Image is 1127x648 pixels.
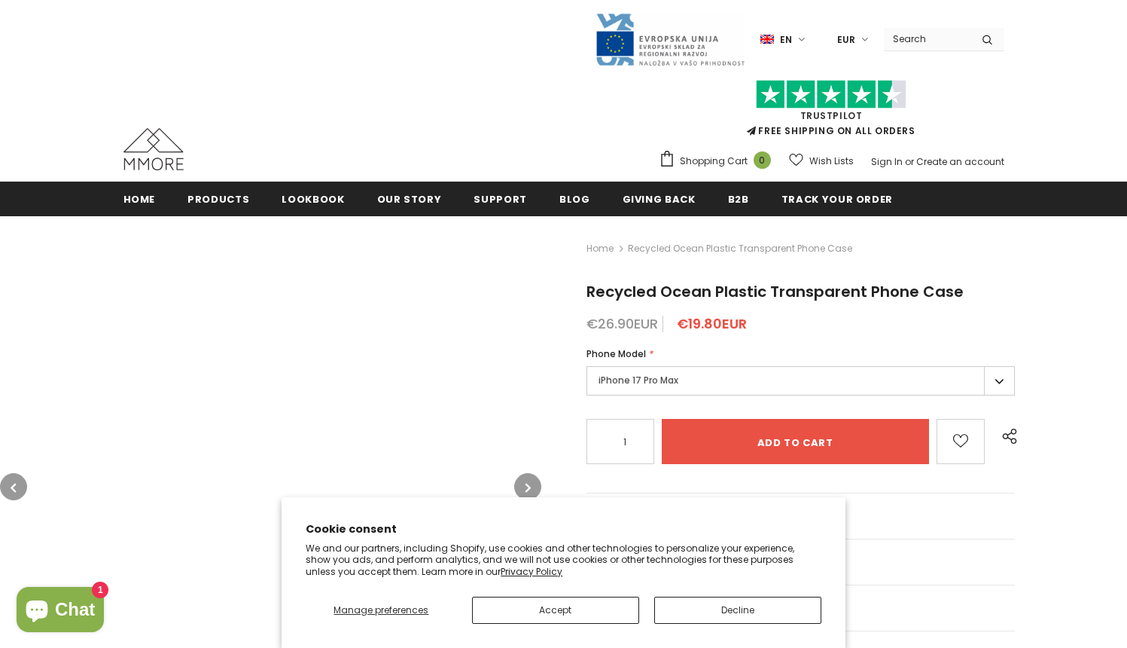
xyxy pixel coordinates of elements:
a: Our Story [377,182,442,215]
a: support [474,182,527,215]
a: Giving back [623,182,696,215]
span: B2B [728,192,749,206]
h2: Cookie consent [306,521,821,537]
a: Lookbook [282,182,344,215]
a: General Questions [586,494,1016,539]
button: Manage preferences [306,597,456,624]
a: Home [586,240,614,258]
input: Add to cart [662,419,929,464]
span: en [780,32,792,47]
input: Search Site [884,28,970,50]
p: We and our partners, including Shopify, use cookies and other technologies to personalize your ex... [306,543,821,578]
span: 0 [754,151,771,169]
a: Products [187,182,249,215]
a: Javni Razpis [595,32,745,45]
span: Track your order [781,192,893,206]
span: Manage preferences [334,604,428,616]
span: Home [123,192,156,206]
button: Decline [654,597,821,624]
a: Blog [559,182,590,215]
span: Recycled Ocean Plastic Transparent Phone Case [586,281,964,302]
img: Trust Pilot Stars [756,80,906,109]
span: Lookbook [282,192,344,206]
a: Create an account [916,155,1004,168]
span: Products [187,192,249,206]
a: Home [123,182,156,215]
a: B2B [728,182,749,215]
a: Shopping Cart 0 [659,150,778,173]
a: Privacy Policy [501,565,562,578]
span: Shopping Cart [680,154,748,169]
inbox-online-store-chat: Shopify online store chat [12,587,108,636]
span: Blog [559,192,590,206]
span: Phone Model [586,347,646,360]
span: support [474,192,527,206]
span: FREE SHIPPING ON ALL ORDERS [659,87,1004,137]
a: Sign In [871,155,903,168]
span: Wish Lists [809,154,854,169]
span: EUR [837,32,855,47]
span: or [905,155,914,168]
span: €26.90EUR [586,314,658,333]
span: Recycled Ocean Plastic Transparent Phone Case [628,240,852,258]
span: Giving back [623,192,696,206]
span: €19.80EUR [677,314,747,333]
img: Javni Razpis [595,12,745,67]
img: i-lang-1.png [760,33,774,46]
span: Our Story [377,192,442,206]
button: Accept [472,597,639,624]
a: Trustpilot [800,109,863,122]
a: Track your order [781,182,893,215]
img: MMORE Cases [123,128,184,170]
label: iPhone 17 Pro Max [586,366,1016,396]
a: Wish Lists [789,148,854,174]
